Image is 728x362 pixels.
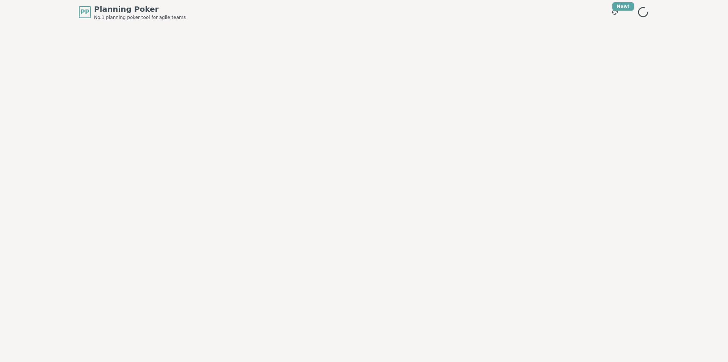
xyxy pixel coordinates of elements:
button: New! [608,5,622,19]
a: PPPlanning PokerNo.1 planning poker tool for agile teams [79,4,186,20]
span: Planning Poker [94,4,186,14]
span: PP [80,8,89,17]
span: No.1 planning poker tool for agile teams [94,14,186,20]
div: New! [612,2,634,11]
